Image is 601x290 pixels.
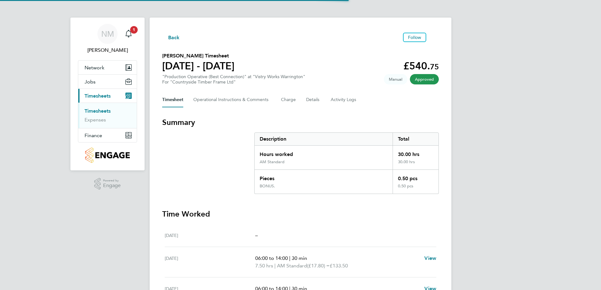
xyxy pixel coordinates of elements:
span: Timesheets [85,93,111,99]
h1: [DATE] - [DATE] [162,60,234,72]
a: Timesheets [85,108,111,114]
a: Expenses [85,117,106,123]
button: Timesheet [162,92,183,107]
span: 7.50 hrs [255,263,273,269]
button: Timesheets Menu [429,36,439,39]
div: Pieces [255,170,393,184]
button: Activity Logs [331,92,357,107]
button: Charge [281,92,296,107]
button: Details [306,92,321,107]
h3: Time Worked [162,209,439,219]
div: BONUS. [260,184,275,189]
span: Jobs [85,79,96,85]
button: Jobs [78,75,137,89]
span: – [255,232,258,238]
div: 0.50 pcs [393,184,438,194]
span: AM Standard [277,262,307,270]
span: 30 min [292,255,307,261]
span: Engage [103,183,121,188]
button: Back [162,33,180,41]
div: 30.00 hrs [393,146,438,159]
span: 75 [430,62,439,71]
button: Operational Instructions & Comments [193,92,271,107]
div: [DATE] [165,232,255,239]
span: 06:00 to 14:00 [255,255,288,261]
span: Back [168,34,180,41]
span: This timesheet was manually created. [384,74,407,84]
a: 1 [122,24,135,44]
div: 0.50 pcs [393,170,438,184]
h3: Summary [162,117,439,127]
span: 1 [130,26,138,34]
span: Powered by [103,178,121,183]
a: Powered byEngage [94,178,121,190]
button: Finance [78,128,137,142]
div: AM Standard [260,159,284,164]
div: 30.00 hrs [393,159,438,169]
div: Total [393,133,438,145]
div: Description [255,133,393,145]
div: "Production Operative (Best Connection)" at "Vistry Works Warrington" [162,74,305,85]
span: View [424,255,436,261]
a: View [424,255,436,262]
div: [DATE] [165,255,255,270]
div: For "Countryside Timber Frame Ltd" [162,79,305,85]
img: countryside-properties-logo-retina.png [85,148,130,163]
div: Hours worked [255,146,393,159]
a: NM[PERSON_NAME] [78,24,137,54]
span: Follow [408,35,421,40]
span: (£17.80) = [307,263,330,269]
button: Follow [403,33,426,42]
span: This timesheet has been approved. [410,74,439,84]
span: NM [101,30,114,38]
span: Naomi Mutter [78,46,137,54]
div: Summary [254,132,439,194]
span: Finance [85,132,102,138]
a: Go to home page [78,148,137,163]
div: Timesheets [78,103,137,128]
span: Network [85,65,104,71]
nav: Main navigation [70,18,145,170]
span: | [274,263,276,269]
button: Network [78,61,137,74]
button: Timesheets [78,89,137,103]
h2: [PERSON_NAME] Timesheet [162,52,234,60]
span: £133.50 [330,263,348,269]
span: | [289,255,290,261]
app-decimal: £540. [403,60,439,72]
